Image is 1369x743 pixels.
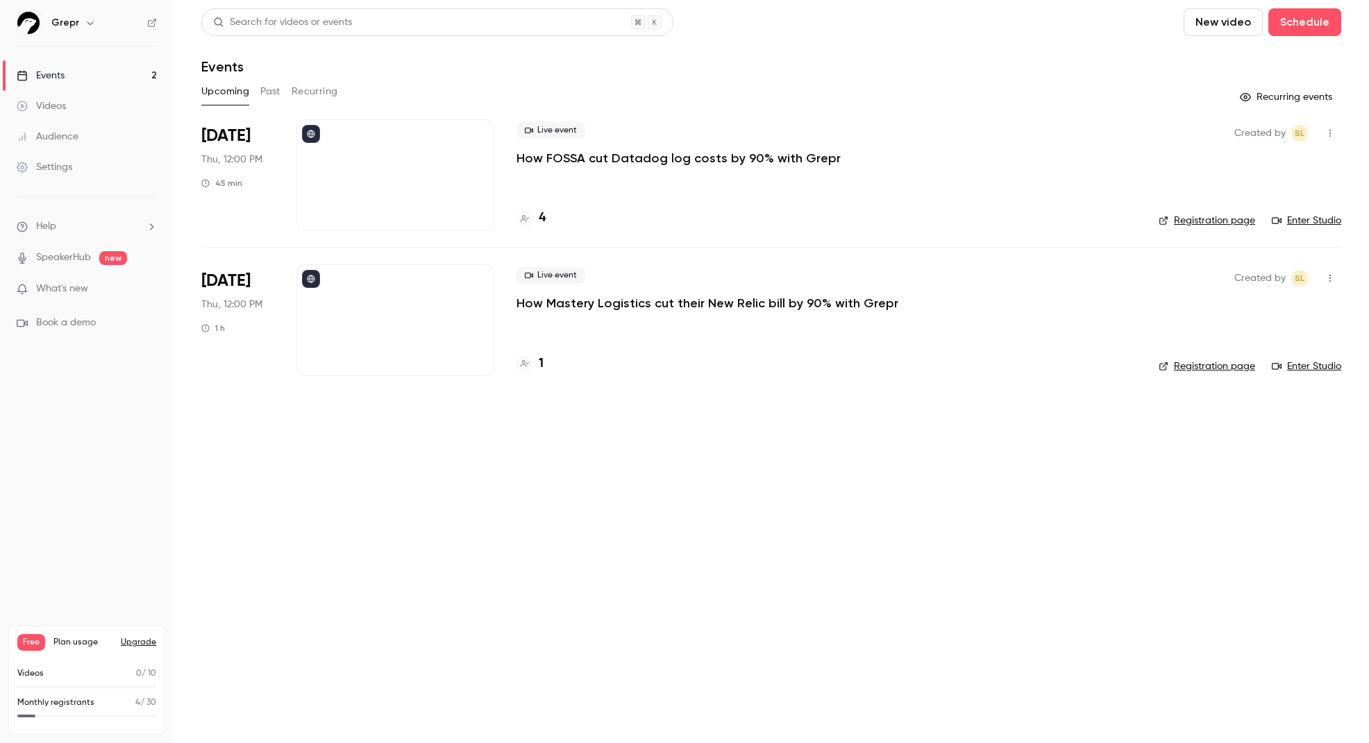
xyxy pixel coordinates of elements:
[539,355,544,373] h4: 1
[292,80,338,103] button: Recurring
[260,80,280,103] button: Past
[201,323,225,334] div: 1 h
[516,295,898,311] a: How Mastery Logistics cut their New Relic bill by 90% with Grepr
[1184,8,1263,36] button: New video
[17,160,72,174] div: Settings
[1291,125,1308,142] span: Summer Lambert
[213,15,352,30] div: Search for videos or events
[36,316,96,330] span: Book a demo
[201,264,274,375] div: Oct 30 Thu, 11:00 AM (America/Chicago)
[201,298,262,311] span: Thu, 12:00 PM
[1272,359,1341,373] a: Enter Studio
[1272,214,1341,228] a: Enter Studio
[17,99,66,113] div: Videos
[201,153,262,166] span: Thu, 12:00 PM
[516,209,546,228] a: 4
[36,219,56,234] span: Help
[36,250,91,265] a: SpeakerHub
[201,125,251,147] span: [DATE]
[516,355,544,373] a: 1
[201,178,242,189] div: 45 min
[53,637,112,648] span: Plan usage
[516,150,841,166] a: How FOSSA cut Datadog log costs by 90% with Grepr
[17,667,44,680] p: Videos
[36,282,88,296] span: What's new
[1234,125,1286,142] span: Created by
[201,58,244,75] h1: Events
[1268,8,1341,36] button: Schedule
[135,699,140,707] span: 4
[201,80,249,103] button: Upcoming
[121,637,156,648] button: Upgrade
[136,667,156,680] p: / 10
[201,270,251,292] span: [DATE]
[1159,359,1255,373] a: Registration page
[136,669,142,678] span: 0
[17,69,65,83] div: Events
[17,12,40,34] img: Grepr
[1291,270,1308,287] span: Summer Lambert
[201,119,274,230] div: Oct 23 Thu, 9:00 AM (America/Los Angeles)
[1234,86,1341,108] button: Recurring events
[135,697,156,709] p: / 30
[1295,125,1304,142] span: SL
[17,130,78,144] div: Audience
[1159,214,1255,228] a: Registration page
[99,251,127,265] span: new
[516,122,585,139] span: Live event
[1295,270,1304,287] span: SL
[1234,270,1286,287] span: Created by
[17,219,157,234] li: help-dropdown-opener
[516,267,585,284] span: Live event
[51,16,79,30] h6: Grepr
[539,209,546,228] h4: 4
[17,634,45,651] span: Free
[17,697,94,709] p: Monthly registrants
